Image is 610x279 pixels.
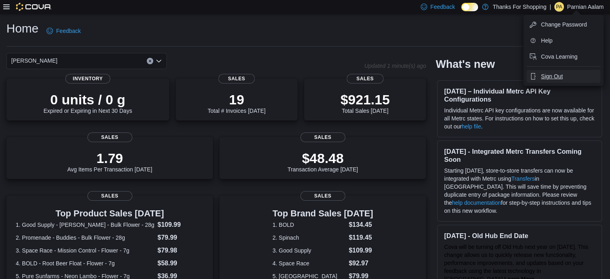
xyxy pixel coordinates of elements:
[462,123,481,130] a: help file
[492,2,546,12] p: Thanks For Shopping
[444,232,595,240] h3: [DATE] - Old Hub End Date
[527,18,600,31] button: Change Password
[16,234,154,242] dt: 2. Promenade - Buddies - Bulk Flower - 28g
[349,220,373,230] dd: $134.45
[87,191,132,201] span: Sales
[43,23,84,39] a: Feedback
[554,2,564,12] div: Parnian Aalam
[300,191,345,201] span: Sales
[87,132,132,142] span: Sales
[158,259,204,268] dd: $58.99
[511,175,535,182] a: Transfers
[340,92,390,114] div: Total Sales [DATE]
[156,58,162,64] button: Open list of options
[349,246,373,255] dd: $109.99
[158,246,204,255] dd: $79.98
[272,209,373,218] h3: Top Brand Sales [DATE]
[272,221,345,229] dt: 1. BOLD
[16,209,204,218] h3: Top Product Sales [DATE]
[444,147,595,163] h3: [DATE] - Integrated Metrc Transfers Coming Soon
[347,74,383,83] span: Sales
[158,220,204,230] dd: $109.99
[16,3,52,11] img: Cova
[444,87,595,103] h3: [DATE] – Individual Metrc API Key Configurations
[444,106,595,130] p: Individual Metrc API key configurations are now available for all Metrc states. For instructions ...
[527,50,600,63] button: Cova Learning
[16,221,154,229] dt: 1. Good Supply - [PERSON_NAME] - Bulk Flower - 28g
[452,200,501,206] a: help documentation
[556,2,562,12] span: PA
[541,53,578,61] span: Cova Learning
[218,74,255,83] span: Sales
[208,92,265,114] div: Total # Invoices [DATE]
[43,92,132,108] p: 0 units / 0 g
[288,150,358,166] p: $48.48
[430,3,455,11] span: Feedback
[541,72,563,80] span: Sign Out
[272,259,345,267] dt: 4. Space Race
[541,37,553,45] span: Help
[272,246,345,255] dt: 3. Good Supply
[461,3,478,11] input: Dark Mode
[340,92,390,108] p: $921.15
[11,56,57,65] span: [PERSON_NAME]
[272,234,345,242] dt: 2. Spinach
[6,20,39,37] h1: Home
[67,150,152,173] div: Avg Items Per Transaction [DATE]
[364,63,426,69] p: Updated 1 minute(s) ago
[16,246,154,255] dt: 3. Space Race - Mission Control - Flower - 7g
[436,58,494,71] h2: What's new
[527,70,600,83] button: Sign Out
[527,34,600,47] button: Help
[300,132,345,142] span: Sales
[288,150,358,173] div: Transaction Average [DATE]
[541,20,587,29] span: Change Password
[349,259,373,268] dd: $92.97
[43,92,132,114] div: Expired or Expiring in Next 30 Days
[349,233,373,242] dd: $119.45
[444,167,595,215] p: Starting [DATE], store-to-store transfers can now be integrated with Metrc using in [GEOGRAPHIC_D...
[65,74,110,83] span: Inventory
[549,2,551,12] p: |
[208,92,265,108] p: 19
[567,2,604,12] p: Parnian Aalam
[158,233,204,242] dd: $79.99
[56,27,81,35] span: Feedback
[16,259,154,267] dt: 4. BOLD - Root Beer Float - Flower - 7g
[67,150,152,166] p: 1.79
[147,58,153,64] button: Clear input
[461,11,462,12] span: Dark Mode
